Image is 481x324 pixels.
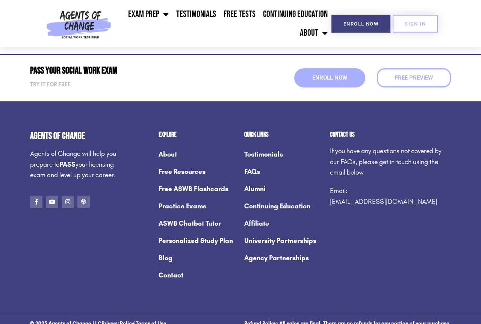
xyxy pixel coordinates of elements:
a: Continuing Education [259,5,331,24]
h2: Contact us [330,131,451,138]
p: Email: [330,185,451,207]
a: FAQs [244,163,322,180]
h2: Pass Your Social Work Exam [30,66,237,75]
span: SIGN IN [405,21,426,26]
a: Exam Prep [124,5,172,24]
a: Contact [159,267,237,284]
a: Free Preview [377,68,451,87]
p: Agents of Change will help you prepare to your licensing exam and level up your career. [30,148,121,181]
nav: Menu [159,146,237,284]
a: Free Resources [159,163,237,180]
a: Testimonials [172,5,220,24]
h4: Agents of Change [30,131,121,141]
a: [EMAIL_ADDRESS][DOMAIN_NAME] [330,197,437,206]
strong: PASS [59,160,76,169]
a: SIGN IN [393,15,438,33]
a: Continuing Education [244,197,322,215]
a: Enroll Now [331,15,390,33]
span: Enroll Now [312,75,347,81]
a: About [159,146,237,163]
span: If you have any questions not covered by our FAQs, please get in touch using the email below [330,147,442,177]
a: University Partnerships [244,232,322,249]
a: Enroll Now [294,68,365,87]
strong: Try it for free [30,81,71,88]
a: Free ASWB Flashcards [159,180,237,197]
a: Agency Partnerships [244,249,322,267]
a: About [296,24,331,42]
span: Enroll Now [343,21,378,26]
nav: Menu [244,146,322,267]
span: Free Preview [395,75,433,81]
nav: Menu [114,5,331,42]
a: Testimonials [244,146,322,163]
h2: Quick Links [244,131,322,138]
a: Affiliate [244,215,322,232]
a: Personalized Study Plan [159,232,237,249]
a: Free Tests [220,5,259,24]
a: Alumni [244,180,322,197]
a: ASWB Chatbot Tutor [159,215,237,232]
a: Blog [159,249,237,267]
a: Practice Exams [159,197,237,215]
h2: Explore [159,131,237,138]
